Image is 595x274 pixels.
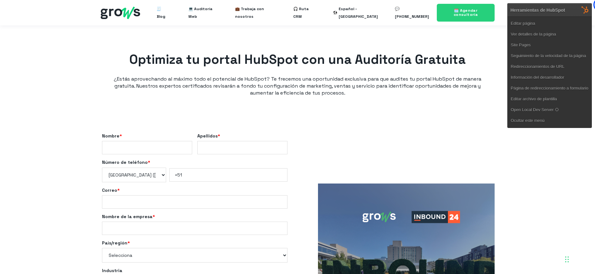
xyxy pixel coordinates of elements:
iframe: Chat Widget [563,244,595,274]
span: Nombre de la empresa [102,214,152,219]
a: Ocultar este menú [508,115,592,126]
div: Herramientas de HubSpot Editar páginaVer detalles de la páginaSite PagesSeguimiento de la velocid... [507,3,592,128]
a: Editar archivo de plantilla [508,94,592,104]
a: Información del desarrollador [508,72,592,83]
a: Editar página [508,18,592,29]
span: Correo [102,187,117,193]
a: Redireccionamientos de URL [508,61,592,72]
a: 🧾 Blog [157,3,168,23]
a: Ver detalles de la página [508,29,592,40]
span: Número de teléfono [102,159,148,165]
img: grows - hubspot [101,7,140,19]
span: País/región [102,240,127,246]
a: 💬 [PHONE_NUMBER] [395,3,429,23]
a: Seguimiento de la velocidad de la página [508,50,592,61]
span: Apellidos [197,133,218,139]
a: Site Pages [508,40,592,50]
h1: Optimiza tu portal HubSpot con una Auditoría Gratuita [107,51,488,69]
span: 🗓️ Agendar consultoría [454,8,478,17]
div: Widget de chat [563,244,595,274]
span: Industria [102,268,122,273]
a: 💼 Trabaja con nosotros [235,3,273,23]
a: 🎧 Ruta CRM [293,3,313,23]
a: 🗓️ Agendar consultoría [437,4,494,22]
div: Español - [GEOGRAPHIC_DATA] [339,5,385,20]
div: Herramientas de HubSpot [510,7,565,13]
img: Interruptor del menú de herramientas de HubSpot [578,3,592,17]
div: Arrastrar [565,250,569,269]
a: Open Local Dev Server [508,104,592,115]
span: Nombre [102,133,119,139]
a: 💻 Auditoría Web [188,3,215,23]
p: ¿Estás aprovechando al máximo todo el potencial de HubSpot? Te frecemos una oportunidad exclusiva... [107,76,488,97]
a: Página de redireccionamiento a formulario [508,83,592,94]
